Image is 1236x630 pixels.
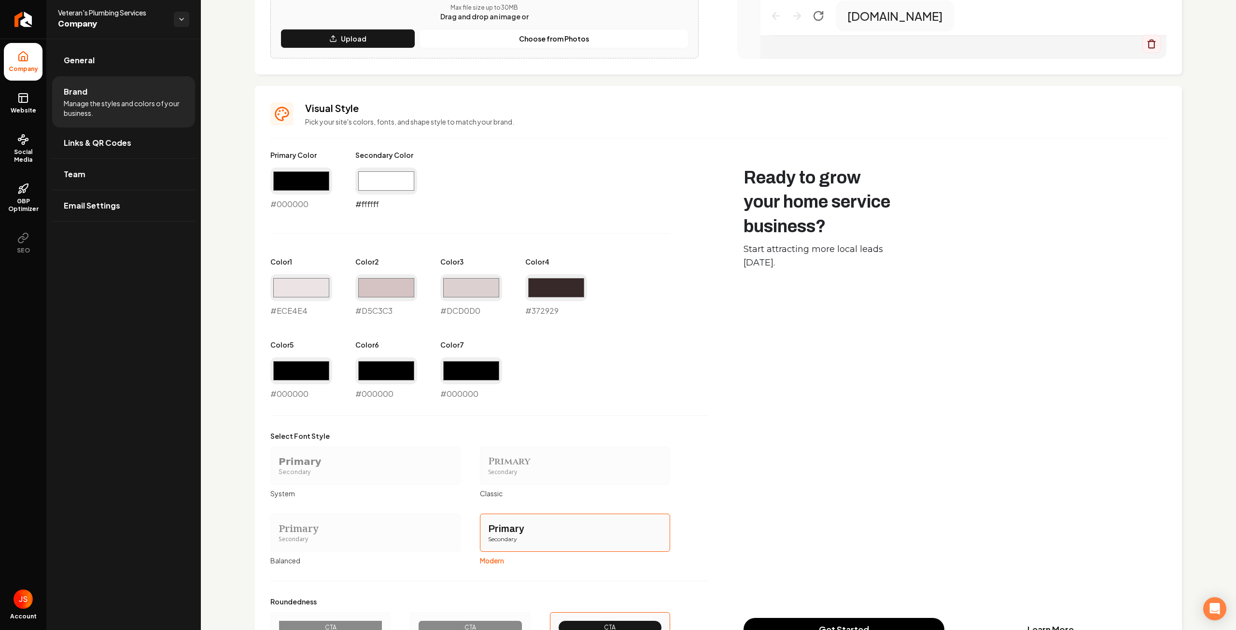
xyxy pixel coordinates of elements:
[488,455,662,468] div: Primary
[440,340,502,350] label: Color 7
[270,489,461,498] div: System
[1203,597,1226,620] div: Open Intercom Messenger
[4,148,42,164] span: Social Media
[440,257,502,266] label: Color 3
[58,17,166,31] span: Company
[480,556,670,565] div: Modern
[847,8,943,24] p: [DOMAIN_NAME]
[64,55,95,66] span: General
[440,274,502,317] div: #DCD0D0
[270,340,332,350] label: Color 5
[52,45,195,76] a: General
[58,8,166,17] span: Veteran's Plumbing Services
[5,65,42,73] span: Company
[355,168,417,210] div: #ffffff
[355,274,417,317] div: #D5C3C3
[355,340,417,350] label: Color 6
[270,357,332,400] div: #000000
[270,274,332,317] div: #ECE4E4
[270,431,670,441] label: Select Font Style
[488,468,662,476] div: Secondary
[305,101,1166,115] h3: Visual Style
[64,98,183,118] span: Manage the styles and colors of your business.
[355,150,417,160] label: Secondary Color
[13,247,34,254] span: SEO
[14,589,33,609] button: Open user button
[4,126,42,171] a: Social Media
[10,613,37,620] span: Account
[440,357,502,400] div: #000000
[305,117,1166,126] p: Pick your site's colors, fonts, and shape style to match your brand.
[480,489,670,498] div: Classic
[525,274,587,317] div: #372929
[7,107,40,114] span: Website
[419,29,688,48] button: Choose from Photos
[4,84,42,122] a: Website
[270,597,670,606] label: Roundedness
[440,4,529,12] p: Max file size up to 30 MB
[355,357,417,400] div: #000000
[64,168,85,180] span: Team
[279,522,452,535] div: Primary
[64,86,87,98] span: Brand
[4,175,42,221] a: GBP Optimizer
[14,12,32,27] img: Rebolt Logo
[279,535,452,544] div: Secondary
[270,556,461,565] div: Balanced
[52,190,195,221] a: Email Settings
[52,159,195,190] a: Team
[270,257,332,266] label: Color 1
[279,468,452,476] div: Secondary
[14,589,33,609] img: Jameson Singleton
[281,29,415,48] button: Upload
[64,137,131,149] span: Links & QR Codes
[4,224,42,262] button: SEO
[525,257,587,266] label: Color 4
[488,535,662,544] div: Secondary
[52,127,195,158] a: Links & QR Codes
[355,257,417,266] label: Color 2
[440,12,529,21] span: Drag and drop an image or
[279,455,452,468] div: Primary
[4,197,42,213] span: GBP Optimizer
[519,34,589,43] p: Choose from Photos
[270,150,332,160] label: Primary Color
[64,200,120,211] span: Email Settings
[341,34,366,43] p: Upload
[270,168,332,210] div: #000000
[488,522,662,535] div: Primary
